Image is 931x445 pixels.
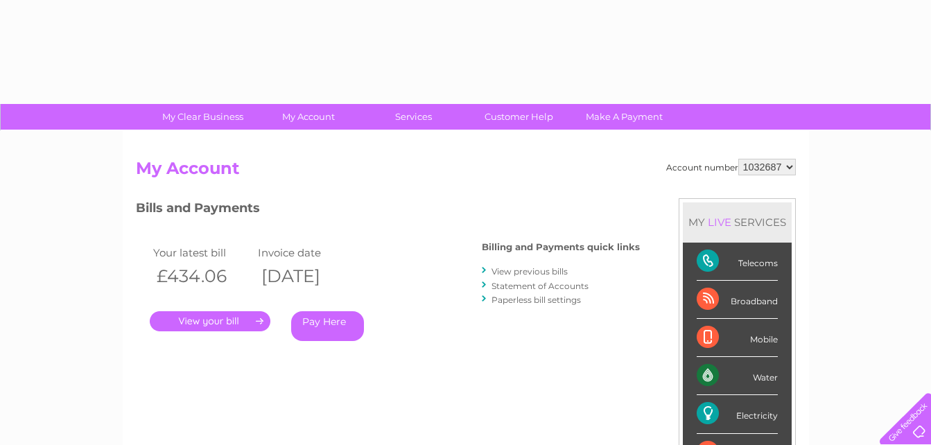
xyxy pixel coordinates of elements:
div: Telecoms [697,243,778,281]
td: Your latest bill [150,243,254,262]
div: Broadband [697,281,778,319]
div: LIVE [705,216,734,229]
h3: Bills and Payments [136,198,640,222]
a: Pay Here [291,311,364,341]
div: MY SERVICES [683,202,792,242]
a: Customer Help [462,104,576,130]
a: My Clear Business [146,104,260,130]
a: Services [356,104,471,130]
a: Paperless bill settings [491,295,581,305]
a: Make A Payment [567,104,681,130]
h2: My Account [136,159,796,185]
h4: Billing and Payments quick links [482,242,640,252]
a: . [150,311,270,331]
div: Account number [666,159,796,175]
a: Statement of Accounts [491,281,589,291]
div: Electricity [697,395,778,433]
th: £434.06 [150,262,254,290]
th: [DATE] [254,262,359,290]
td: Invoice date [254,243,359,262]
div: Water [697,357,778,395]
a: View previous bills [491,266,568,277]
div: Mobile [697,319,778,357]
a: My Account [251,104,365,130]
